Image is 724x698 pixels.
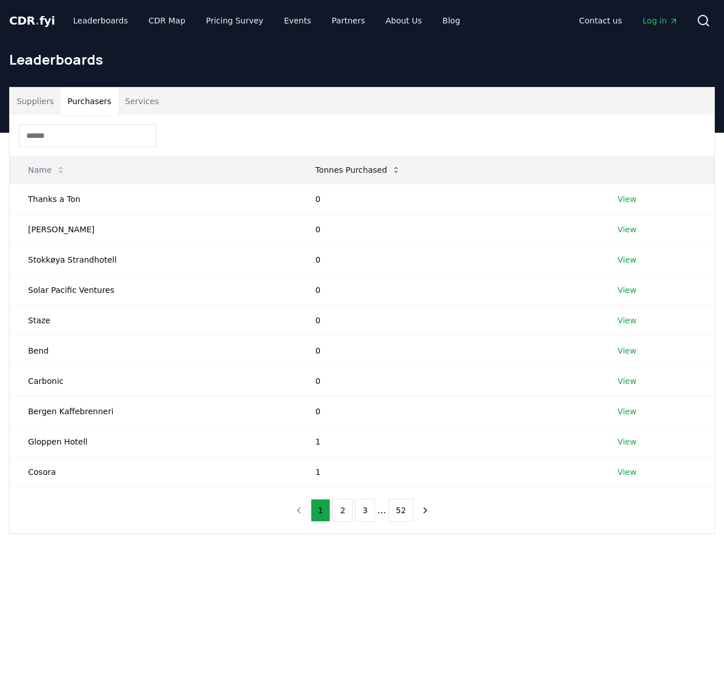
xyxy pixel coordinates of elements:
[140,10,195,31] a: CDR Map
[297,426,599,457] td: 1
[311,499,331,522] button: 1
[618,436,636,447] a: View
[297,275,599,305] td: 0
[19,158,74,181] button: Name
[297,184,599,214] td: 0
[618,375,636,387] a: View
[306,158,410,181] button: Tonnes Purchased
[333,499,353,522] button: 2
[10,88,61,115] button: Suppliers
[297,457,599,487] td: 1
[618,193,636,205] a: View
[9,50,715,69] h1: Leaderboards
[570,10,687,31] nav: Main
[64,10,137,31] a: Leaderboards
[643,15,678,26] span: Log in
[416,499,435,522] button: next page
[61,88,118,115] button: Purchasers
[10,305,297,335] td: Staze
[618,466,636,478] a: View
[297,214,599,244] td: 0
[9,13,55,29] a: CDR.fyi
[297,244,599,275] td: 0
[389,499,414,522] button: 52
[118,88,166,115] button: Services
[618,254,636,265] a: View
[10,396,297,426] td: Bergen Kaffebrenneri
[275,10,320,31] a: Events
[197,10,272,31] a: Pricing Survey
[433,10,469,31] a: Blog
[10,244,297,275] td: Stokkøya Strandhotell
[377,503,386,517] li: ...
[64,10,469,31] nav: Main
[355,499,375,522] button: 3
[297,305,599,335] td: 0
[9,14,55,27] span: CDR fyi
[297,335,599,366] td: 0
[634,10,687,31] a: Log in
[10,184,297,214] td: Thanks a Ton
[35,14,39,27] span: .
[10,457,297,487] td: Cosora
[10,366,297,396] td: Carbonic
[618,284,636,296] a: View
[10,335,297,366] td: Bend
[618,224,636,235] a: View
[10,426,297,457] td: Gloppen Hotell
[297,396,599,426] td: 0
[323,10,374,31] a: Partners
[618,315,636,326] a: View
[618,345,636,356] a: View
[10,275,297,305] td: Solar Pacific Ventures
[570,10,631,31] a: Contact us
[10,214,297,244] td: [PERSON_NAME]
[618,406,636,417] a: View
[297,366,599,396] td: 0
[377,10,431,31] a: About Us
